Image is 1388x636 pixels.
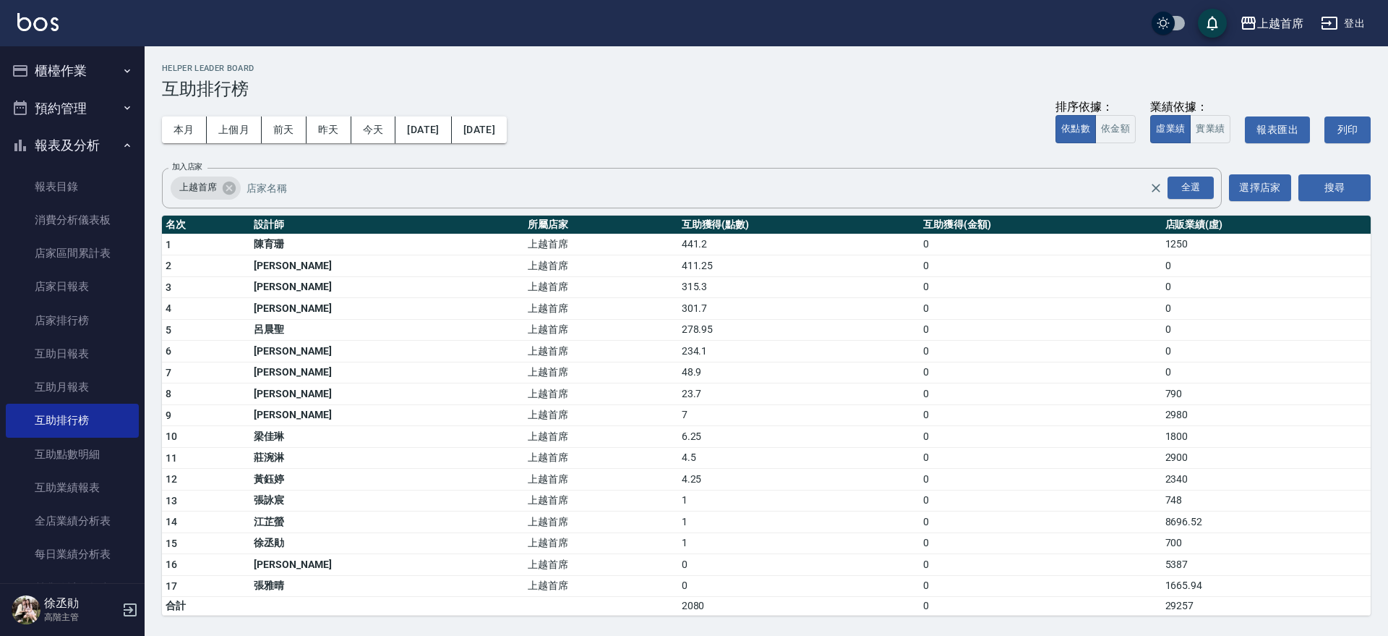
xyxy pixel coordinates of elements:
[452,116,507,143] button: [DATE]
[250,362,524,383] td: [PERSON_NAME]
[524,298,677,320] td: 上越首席
[6,572,139,605] a: 營業統計分析表
[12,595,40,624] img: Person
[920,234,1161,255] td: 0
[166,345,171,357] span: 6
[1162,255,1371,277] td: 0
[6,270,139,303] a: 店家日報表
[524,383,677,405] td: 上越首席
[1150,115,1191,143] button: 虛業績
[678,383,920,405] td: 23.7
[1162,404,1371,426] td: 2980
[920,404,1161,426] td: 0
[250,554,524,576] td: [PERSON_NAME]
[678,554,920,576] td: 0
[250,512,524,533] td: 江芷螢
[1229,174,1291,201] button: 選擇店家
[6,404,139,437] a: 互助排行榜
[162,116,207,143] button: 本月
[6,127,139,164] button: 報表及分析
[678,447,920,469] td: 4.5
[920,216,1161,234] th: 互助獲得(金額)
[166,559,178,570] span: 16
[162,216,1371,616] table: a dense table
[250,447,524,469] td: 莊涴淋
[1162,298,1371,320] td: 0
[166,495,178,506] span: 13
[250,426,524,448] td: 梁佳琳
[6,438,139,471] a: 互助點數明細
[250,575,524,597] td: 張雅晴
[250,404,524,426] td: [PERSON_NAME]
[678,276,920,298] td: 315.3
[1095,115,1136,143] button: 依金額
[1162,575,1371,597] td: 1665.94
[920,426,1161,448] td: 0
[250,216,524,234] th: 設計師
[524,319,677,341] td: 上越首席
[524,469,677,491] td: 上越首席
[1234,9,1309,38] button: 上越首席
[166,580,178,592] span: 17
[1162,276,1371,298] td: 0
[166,302,171,314] span: 4
[678,319,920,341] td: 278.95
[678,597,920,616] td: 2080
[1162,362,1371,383] td: 0
[250,533,524,554] td: 徐丞勛
[920,533,1161,554] td: 0
[524,554,677,576] td: 上越首席
[524,426,677,448] td: 上越首席
[171,177,241,200] div: 上越首席
[250,255,524,277] td: [PERSON_NAME]
[524,575,677,597] td: 上越首席
[166,324,171,336] span: 5
[920,383,1161,405] td: 0
[1055,100,1136,115] div: 排序依據：
[250,276,524,298] td: [PERSON_NAME]
[920,490,1161,512] td: 0
[524,234,677,255] td: 上越首席
[395,116,451,143] button: [DATE]
[250,341,524,362] td: [PERSON_NAME]
[678,362,920,383] td: 48.9
[166,239,171,250] span: 1
[1150,100,1230,115] div: 業績依據：
[162,597,250,616] td: 合計
[166,281,171,293] span: 3
[920,512,1161,533] td: 0
[307,116,351,143] button: 昨天
[6,52,139,90] button: 櫃檯作業
[1055,115,1096,143] button: 依點數
[166,452,178,464] span: 11
[1168,177,1214,199] div: 全選
[920,276,1161,298] td: 0
[1165,174,1217,202] button: Open
[1298,174,1371,201] button: 搜尋
[250,469,524,491] td: 黃鈺婷
[6,203,139,237] a: 消費分析儀表板
[920,341,1161,362] td: 0
[678,426,920,448] td: 6.25
[678,255,920,277] td: 411.25
[524,447,677,469] td: 上越首席
[250,490,524,512] td: 張詠宸
[920,554,1161,576] td: 0
[162,216,250,234] th: 名次
[1324,116,1371,143] button: 列印
[678,533,920,554] td: 1
[1162,234,1371,255] td: 1250
[1162,319,1371,341] td: 0
[166,367,171,378] span: 7
[6,90,139,127] button: 預約管理
[1162,383,1371,405] td: 790
[920,298,1161,320] td: 0
[524,216,677,234] th: 所屬店家
[162,79,1371,99] h3: 互助排行榜
[920,447,1161,469] td: 0
[250,383,524,405] td: [PERSON_NAME]
[6,304,139,337] a: 店家排行榜
[250,298,524,320] td: [PERSON_NAME]
[920,469,1161,491] td: 0
[920,575,1161,597] td: 0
